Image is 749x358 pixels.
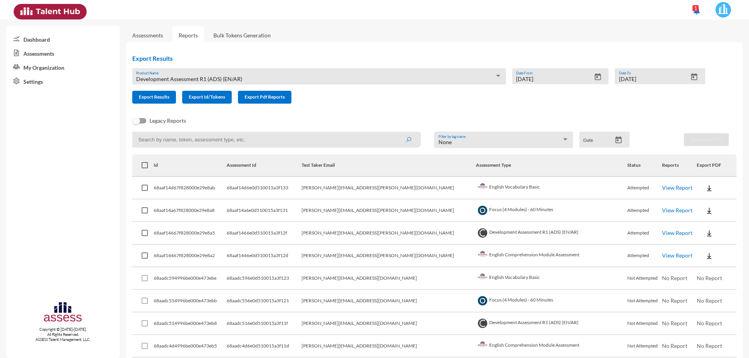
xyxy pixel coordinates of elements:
span: No Report [662,320,687,326]
td: Attempted [627,245,662,267]
td: Attempted [627,199,662,222]
td: 68aadc596e0d510015a3f123 [227,267,302,290]
td: 68aadc556e0d510015a3f121 [227,290,302,312]
a: Assessments [132,32,163,39]
a: Assessments [6,46,120,60]
td: 68aadc514996be000e473eb8 [154,312,227,335]
td: English Vocabulary Basic [476,177,627,199]
mat-icon: notifications [692,6,701,15]
a: View Report [662,252,692,259]
button: Open calendar [591,73,605,81]
td: 68aadc516e0d510015a3f11f [227,312,302,335]
td: [PERSON_NAME][EMAIL_ADDRESS][PERSON_NAME][DOMAIN_NAME] [302,199,476,222]
td: Not Attempted [627,267,662,290]
span: No Report [662,275,687,281]
th: Assessment Type [476,154,627,177]
a: View Report [662,207,692,213]
button: Export Id/Tokens [182,91,232,104]
td: 68aaf1466e0d510015a3f12f [227,222,302,245]
div: 1 [692,5,699,11]
a: My Organization [6,60,120,74]
td: Development Assessment R1 (ADS) (EN/AR) [476,222,627,245]
button: Open calendar [612,136,625,144]
button: Export Pdf Reports [238,91,291,104]
td: Attempted [627,177,662,199]
td: [PERSON_NAME][EMAIL_ADDRESS][DOMAIN_NAME] [302,290,476,312]
td: 68aadc4d4996be000e473eb5 [154,335,227,358]
span: No Report [662,342,687,349]
p: Copyright © [DATE]-[DATE]. All Rights Reserved. ASSESS Talent Management, LLC. [6,327,120,342]
td: 68aadc4d6e0d510015a3f11d [227,335,302,358]
th: Assessment Id [227,154,302,177]
td: [PERSON_NAME][EMAIL_ADDRESS][DOMAIN_NAME] [302,312,476,335]
td: 68aaf14a67f828000e29e8a8 [154,199,227,222]
th: Id [154,154,227,177]
span: Export Results [139,94,169,100]
td: English Comprehension Module Assessment [476,245,627,267]
a: View Report [662,184,692,191]
td: Focus (4 Modules) - 60 Minutes [476,290,627,312]
td: 68aaf1446e0d510015a3f12d [227,245,302,267]
td: 68aaf14d6e0d510015a3f133 [227,177,302,199]
td: Not Attempted [627,312,662,335]
a: View Report [662,229,692,236]
td: Focus (4 Modules) - 60 Minutes [476,199,627,222]
td: 68aadc594996be000e473ebe [154,267,227,290]
td: Attempted [627,222,662,245]
span: No Report [697,342,722,349]
th: Reports [662,154,697,177]
td: English Comprehension Module Assessment [476,335,627,358]
span: Download PDF [690,136,722,142]
td: 68aaf14a6e0d510015a3f131 [227,199,302,222]
a: Bulk Tokens Generation [207,26,277,45]
td: 68aadc554996be000e473ebb [154,290,227,312]
input: Search by name, token, assessment type, etc. [132,132,419,148]
td: [PERSON_NAME][EMAIL_ADDRESS][PERSON_NAME][DOMAIN_NAME] [302,177,476,199]
span: Legacy Reports [149,116,186,125]
th: Status [627,154,662,177]
span: No Report [697,275,722,281]
span: Export Id/Tokens [189,94,225,100]
h2: Export Results [132,55,712,62]
a: Dashboard [6,32,120,46]
button: Export Results [132,91,176,104]
span: Development Assessment R1 (ADS) (EN/AR) [136,76,242,82]
span: No Report [697,297,722,304]
th: Export PDF [697,154,737,177]
a: Settings [6,74,120,88]
td: Not Attempted [627,290,662,312]
span: No Report [697,320,722,326]
span: None [438,139,452,145]
td: [PERSON_NAME][EMAIL_ADDRESS][PERSON_NAME][DOMAIN_NAME] [302,245,476,267]
td: [PERSON_NAME][EMAIL_ADDRESS][PERSON_NAME][DOMAIN_NAME] [302,222,476,245]
td: Development Assessment R1 (ADS) (EN/AR) [476,312,627,335]
td: [PERSON_NAME][EMAIL_ADDRESS][DOMAIN_NAME] [302,267,476,290]
td: 68aaf14667f828000e29e8a5 [154,222,227,245]
td: English Vocabulary Basic [476,267,627,290]
td: Not Attempted [627,335,662,358]
button: Download PDF [684,133,729,146]
td: 68aaf14d67f828000e29e8ab [154,177,227,199]
span: Export Pdf Reports [245,94,285,100]
th: Test Taker Email [302,154,476,177]
img: assesscompany-logo.png [43,301,83,325]
span: No Report [662,297,687,304]
a: Reports [172,26,204,45]
td: [PERSON_NAME][EMAIL_ADDRESS][DOMAIN_NAME] [302,335,476,358]
button: Open calendar [687,73,701,81]
td: 68aaf14467f828000e29e8a2 [154,245,227,267]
